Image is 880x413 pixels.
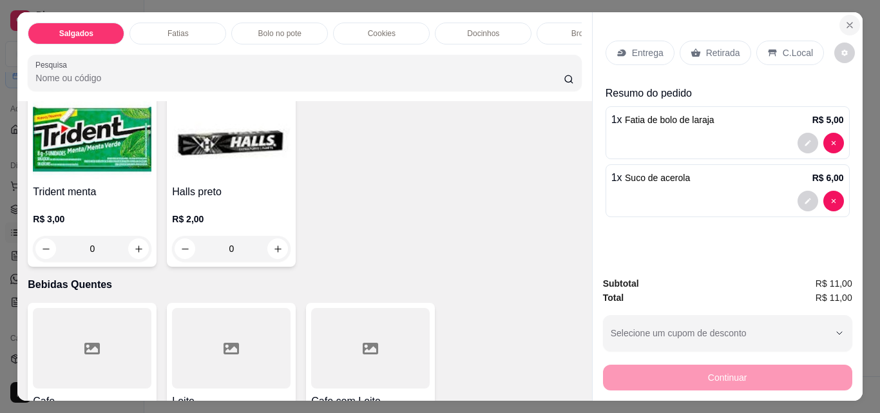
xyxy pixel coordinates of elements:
[467,28,499,39] p: Docinhos
[606,86,850,101] p: Resumo do pedido
[812,113,844,126] p: R$ 5,00
[258,28,301,39] p: Bolo no pote
[172,213,291,226] p: R$ 2,00
[798,133,818,153] button: decrease-product-quantity
[816,291,852,305] span: R$ 11,00
[33,184,151,200] h4: Trident menta
[816,276,852,291] span: R$ 11,00
[798,191,818,211] button: decrease-product-quantity
[706,46,740,59] p: Retirada
[311,394,430,409] h4: Cafe com Leite
[167,28,189,39] p: Fatias
[33,213,151,226] p: R$ 3,00
[834,43,855,63] button: decrease-product-quantity
[625,173,690,183] span: Suco de acerola
[35,59,72,70] label: Pesquisa
[175,238,195,259] button: decrease-product-quantity
[172,99,291,179] img: product-image
[128,238,149,259] button: increase-product-quantity
[267,238,288,259] button: increase-product-quantity
[172,394,291,409] h4: Leite
[611,170,691,186] p: 1 x
[28,277,581,293] p: Bebidas Quentes
[368,28,396,39] p: Cookies
[823,133,844,153] button: decrease-product-quantity
[172,184,291,200] h4: Halls preto
[812,171,844,184] p: R$ 6,00
[603,315,852,351] button: Selecione um cupom de desconto
[839,15,860,35] button: Close
[33,394,151,409] h4: Cafe
[35,72,564,84] input: Pesquisa
[33,99,151,179] img: product-image
[632,46,664,59] p: Entrega
[611,112,714,128] p: 1 x
[823,191,844,211] button: decrease-product-quantity
[59,28,93,39] p: Salgados
[603,293,624,303] strong: Total
[35,238,56,259] button: decrease-product-quantity
[783,46,813,59] p: C.Local
[603,278,639,289] strong: Subtotal
[571,28,599,39] p: Brownie
[625,115,714,125] span: Fatia de bolo de laraja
